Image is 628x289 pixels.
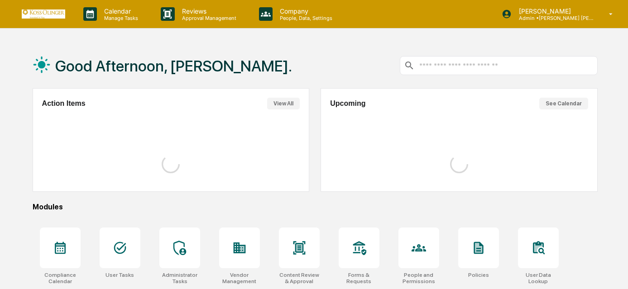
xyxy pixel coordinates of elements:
div: Modules [33,203,598,211]
button: See Calendar [539,98,588,109]
p: Calendar [97,7,143,15]
div: Compliance Calendar [40,272,81,284]
div: Administrator Tasks [159,272,200,284]
div: People and Permissions [398,272,439,284]
div: Policies [468,272,489,278]
div: Content Review & Approval [279,272,320,284]
img: logo [22,9,65,18]
div: User Data Lookup [518,272,559,284]
div: Vendor Management [219,272,260,284]
div: User Tasks [105,272,134,278]
p: People, Data, Settings [273,15,337,21]
button: View All [267,98,300,109]
p: Approval Management [175,15,241,21]
p: [PERSON_NAME] [512,7,596,15]
h2: Upcoming [330,99,365,108]
div: Forms & Requests [339,272,379,284]
h2: Action Items [42,99,86,108]
p: Reviews [175,7,241,15]
p: Admin • [PERSON_NAME] [PERSON_NAME] Consulting, LLC [512,15,596,21]
p: Manage Tasks [97,15,143,21]
h1: Good Afternoon, [PERSON_NAME]. [55,57,292,75]
p: Company [273,7,337,15]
